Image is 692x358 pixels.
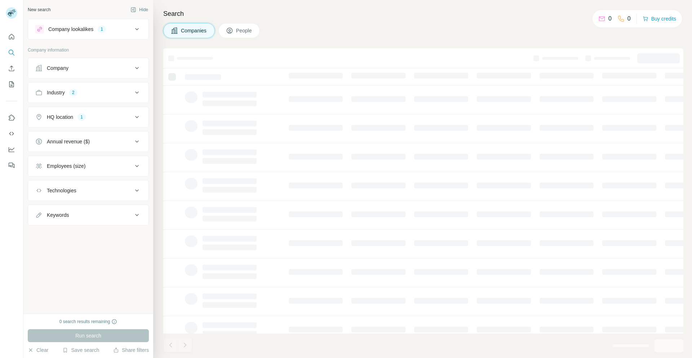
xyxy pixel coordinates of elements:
button: Employees (size) [28,157,148,175]
div: 1 [98,26,106,32]
div: Industry [47,89,65,96]
button: Feedback [6,159,17,172]
button: My lists [6,78,17,91]
span: Companies [181,27,207,34]
div: Company [47,64,68,72]
p: 0 [608,14,612,23]
div: New search [28,6,50,13]
button: Buy credits [643,14,676,24]
button: Industry2 [28,84,148,101]
button: Technologies [28,182,148,199]
div: Annual revenue ($) [47,138,90,145]
button: Company lookalikes1 [28,21,148,38]
button: Enrich CSV [6,62,17,75]
p: 0 [627,14,631,23]
div: Technologies [47,187,76,194]
button: Use Surfe API [6,127,17,140]
button: Dashboard [6,143,17,156]
div: 0 search results remaining [59,318,117,325]
div: 2 [69,89,77,96]
div: Employees (size) [47,162,85,170]
button: Keywords [28,206,148,224]
button: Hide [125,4,153,15]
p: Company information [28,47,149,53]
button: Search [6,46,17,59]
span: People [236,27,253,34]
h4: Search [163,9,683,19]
div: 1 [77,114,86,120]
button: Use Surfe on LinkedIn [6,111,17,124]
button: Quick start [6,30,17,43]
div: Keywords [47,211,69,219]
div: HQ location [47,113,73,121]
button: Share filters [113,346,149,354]
button: HQ location1 [28,108,148,126]
button: Clear [28,346,48,354]
button: Company [28,59,148,77]
div: Company lookalikes [48,26,93,33]
button: Annual revenue ($) [28,133,148,150]
button: Save search [62,346,99,354]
